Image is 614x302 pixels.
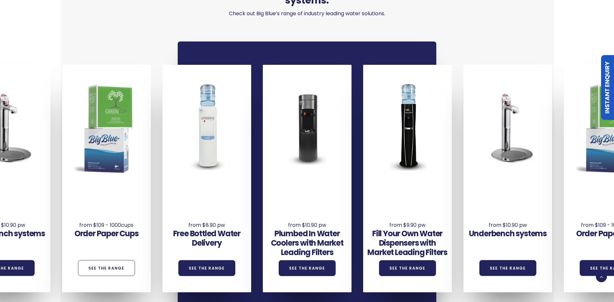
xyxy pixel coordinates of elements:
a: See the Range [479,260,536,276]
a: See the Range [279,260,336,276]
a: Fill Your Own Water Dispensers with Market Leading Filters [367,228,447,258]
a: Underbench systems [469,228,547,239]
iframe: Chatbot [571,259,605,293]
a: See the Range [379,260,436,276]
p: Check out Big Blue’s range of industry leading water solutions. [178,9,436,18]
a: See the Range [178,260,235,276]
a: Instant Enquiry [601,55,614,120]
a: Plumbed In Water Coolers with Market Leading Filters [271,228,343,258]
a: See the Range [78,260,135,276]
a: Order Paper Cups [74,228,139,239]
a: Free Bottled Water Delivery [173,228,240,248]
